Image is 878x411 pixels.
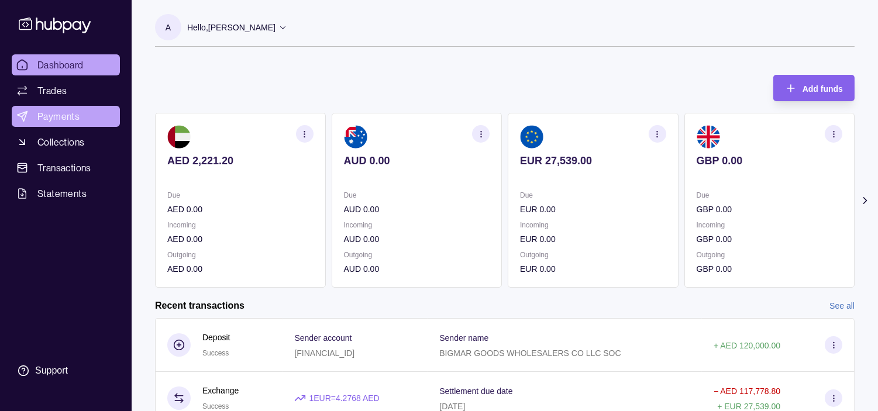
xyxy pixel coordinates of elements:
[12,132,120,153] a: Collections
[439,333,488,343] p: Sender name
[167,125,191,148] img: ae
[697,203,843,216] p: GBP 0.00
[294,348,354,358] p: [FINANCIAL_ID]
[12,358,120,383] a: Support
[202,349,229,357] span: Success
[520,233,666,246] p: EUR 0.00
[37,58,84,72] span: Dashboard
[187,21,276,34] p: Hello, [PERSON_NAME]
[697,248,843,261] p: Outgoing
[344,263,490,275] p: AUD 0.00
[167,248,314,261] p: Outgoing
[520,189,666,202] p: Due
[520,248,666,261] p: Outgoing
[829,299,855,312] a: See all
[344,203,490,216] p: AUD 0.00
[697,263,843,275] p: GBP 0.00
[714,341,780,350] p: + AED 120,000.00
[717,402,780,411] p: + EUR 27,539.00
[803,84,843,94] span: Add funds
[697,125,720,148] img: gb
[520,263,666,275] p: EUR 0.00
[167,219,314,232] p: Incoming
[439,348,621,358] p: BIGMAR GOODS WHOLESALERS CO LLC SOC
[439,402,465,411] p: [DATE]
[344,125,367,148] img: au
[344,233,490,246] p: AUD 0.00
[202,331,230,344] p: Deposit
[167,189,314,202] p: Due
[697,233,843,246] p: GBP 0.00
[520,219,666,232] p: Incoming
[697,219,843,232] p: Incoming
[37,84,67,98] span: Trades
[167,233,314,246] p: AED 0.00
[167,263,314,275] p: AED 0.00
[167,154,314,167] p: AED 2,221.20
[35,364,68,377] div: Support
[166,21,171,34] p: A
[12,183,120,204] a: Statements
[697,189,843,202] p: Due
[773,75,855,101] button: Add funds
[12,80,120,101] a: Trades
[167,203,314,216] p: AED 0.00
[344,154,490,167] p: AUD 0.00
[344,219,490,232] p: Incoming
[37,186,87,201] span: Statements
[37,161,91,175] span: Transactions
[37,109,80,123] span: Payments
[12,157,120,178] a: Transactions
[294,333,352,343] p: Sender account
[520,154,666,167] p: EUR 27,539.00
[202,402,229,410] span: Success
[520,125,543,148] img: eu
[155,299,245,312] h2: Recent transactions
[12,54,120,75] a: Dashboard
[344,248,490,261] p: Outgoing
[202,384,239,397] p: Exchange
[439,386,512,396] p: Settlement due date
[697,154,843,167] p: GBP 0.00
[309,392,379,405] p: 1 EUR = 4.2768 AED
[344,189,490,202] p: Due
[37,135,84,149] span: Collections
[12,106,120,127] a: Payments
[714,386,780,396] p: − AED 117,778.80
[520,203,666,216] p: EUR 0.00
